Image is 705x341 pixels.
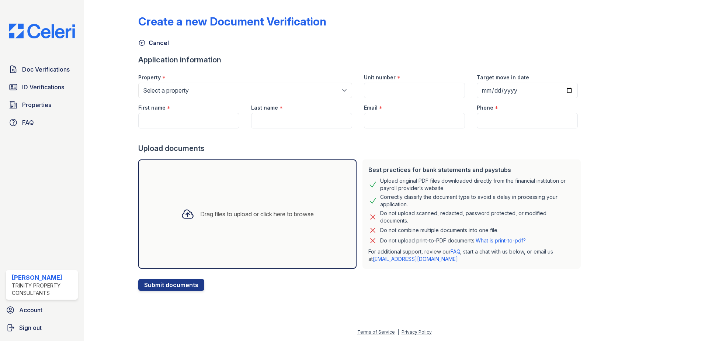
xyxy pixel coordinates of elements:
[19,306,42,314] span: Account
[12,273,75,282] div: [PERSON_NAME]
[19,323,42,332] span: Sign out
[22,83,64,92] span: ID Verifications
[380,237,526,244] p: Do not upload print-to-PDF documents.
[251,104,278,111] label: Last name
[477,74,529,81] label: Target move in date
[357,329,395,335] a: Terms of Service
[6,115,78,130] a: FAQ
[6,97,78,112] a: Properties
[138,143,584,154] div: Upload documents
[402,329,432,335] a: Privacy Policy
[477,104,493,111] label: Phone
[380,226,499,235] div: Do not combine multiple documents into one file.
[380,210,575,224] div: Do not upload scanned, redacted, password protected, or modified documents.
[138,55,584,65] div: Application information
[6,80,78,94] a: ID Verifications
[476,237,526,244] a: What is print-to-pdf?
[380,177,575,192] div: Upload original PDF files downloaded directly from the financial institution or payroll provider’...
[22,100,51,109] span: Properties
[397,329,399,335] div: |
[6,62,78,77] a: Doc Verifications
[373,256,458,262] a: [EMAIL_ADDRESS][DOMAIN_NAME]
[451,248,460,255] a: FAQ
[380,193,575,208] div: Correctly classify the document type to avoid a delay in processing your application.
[3,303,81,317] a: Account
[364,74,396,81] label: Unit number
[364,104,378,111] label: Email
[22,118,34,127] span: FAQ
[3,24,81,38] img: CE_Logo_Blue-a8612792a0a2168367f1c8372b55b34899dd931a85d93a1a3d3e32e68fde9ad4.png
[12,282,75,297] div: Trinity Property Consultants
[22,65,70,74] span: Doc Verifications
[200,210,314,218] div: Drag files to upload or click here to browse
[3,320,81,335] a: Sign out
[138,279,204,291] button: Submit documents
[138,74,161,81] label: Property
[368,165,575,174] div: Best practices for bank statements and paystubs
[368,248,575,263] p: For additional support, review our , start a chat with us below, or email us at
[138,104,166,111] label: First name
[138,38,169,47] a: Cancel
[138,15,326,28] div: Create a new Document Verification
